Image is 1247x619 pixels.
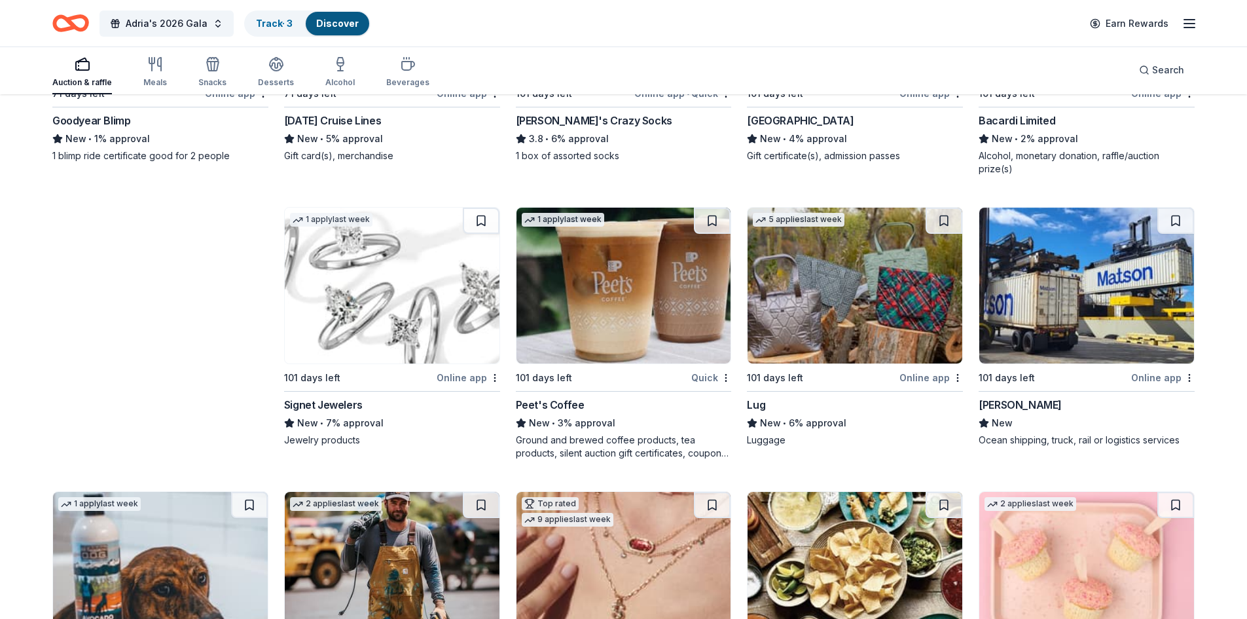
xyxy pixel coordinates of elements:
div: Desserts [258,77,294,88]
button: Search [1129,57,1195,83]
div: Auction & raffle [52,77,112,88]
span: Search [1152,62,1184,78]
div: Top rated [522,497,579,510]
button: Beverages [386,51,429,94]
span: • [784,134,787,144]
img: Image for Lug [748,208,962,364]
div: 7% approval [284,415,500,431]
div: Signet Jewelers [284,397,363,413]
a: Image for Signet Jewelers1 applylast week101 days leftOnline appSignet JewelersNew•7% approvalJew... [284,207,500,447]
div: Alcohol, monetary donation, raffle/auction prize(s) [979,149,1195,176]
span: • [552,418,555,428]
div: Luggage [747,434,963,447]
div: 1 box of assorted socks [516,149,732,162]
div: 3% approval [516,415,732,431]
div: 1 blimp ride certificate good for 2 people [52,149,268,162]
span: New [760,415,781,431]
img: Image for Peet's Coffee [516,208,731,364]
div: 6% approval [747,415,963,431]
button: Snacks [198,51,226,94]
div: 6% approval [516,131,732,147]
span: • [320,418,323,428]
a: Track· 3 [256,18,293,29]
div: Online app [1131,369,1195,386]
button: Alcohol [325,51,355,94]
a: Image for Peet's Coffee1 applylast week101 days leftQuickPeet's CoffeeNew•3% approvalGround and b... [516,207,732,460]
span: • [545,134,549,144]
div: [GEOGRAPHIC_DATA] [747,113,854,128]
span: New [297,415,318,431]
span: • [687,88,689,99]
div: 101 days left [747,370,803,386]
span: New [529,415,550,431]
div: 101 days left [284,370,340,386]
div: Online app [899,369,963,386]
div: [PERSON_NAME] [979,397,1062,413]
span: • [784,418,787,428]
img: Image for Matson [979,208,1194,364]
button: Track· 3Discover [244,10,370,37]
div: 2 applies last week [985,497,1076,511]
span: 3.8 [529,131,543,147]
button: Auction & raffle [52,51,112,94]
div: 2% approval [979,131,1195,147]
a: Image for Matson101 days leftOnline app[PERSON_NAME]NewOcean shipping, truck, rail or logistics s... [979,207,1195,447]
div: 5 applies last week [753,213,844,227]
span: Adria's 2026 Gala [126,16,208,31]
span: • [88,134,92,144]
span: New [297,131,318,147]
div: 101 days left [516,370,572,386]
div: 1 apply last week [58,497,141,511]
div: 9 applies last week [522,513,613,527]
div: Online app [437,369,500,386]
div: 1 apply last week [290,213,372,227]
div: 1 apply last week [522,213,604,227]
div: Ground and brewed coffee products, tea products, silent auction gift certificates, coupons, merch... [516,434,732,460]
div: [DATE] Cruise Lines [284,113,381,128]
div: Quick [691,369,731,386]
a: Image for Lug5 applieslast week101 days leftOnline appLugNew•6% approvalLuggage [747,207,963,447]
div: Beverages [386,77,429,88]
span: • [320,134,323,144]
div: 5% approval [284,131,500,147]
a: Discover [316,18,359,29]
div: 101 days left [979,370,1035,386]
button: Desserts [258,51,294,94]
div: 1% approval [52,131,268,147]
div: Alcohol [325,77,355,88]
div: Ocean shipping, truck, rail or logistics services [979,434,1195,447]
span: New [760,131,781,147]
div: Meals [143,77,167,88]
div: Jewelry products [284,434,500,447]
div: [PERSON_NAME]'s Crazy Socks [516,113,672,128]
div: 4% approval [747,131,963,147]
a: Earn Rewards [1082,12,1176,35]
button: Meals [143,51,167,94]
div: Snacks [198,77,226,88]
div: Gift card(s), merchandise [284,149,500,162]
div: Lug [747,397,765,413]
span: • [1015,134,1019,144]
span: New [992,415,1013,431]
a: Home [52,8,89,39]
div: Bacardi Limited [979,113,1055,128]
img: Image for Signet Jewelers [285,208,499,364]
span: New [65,131,86,147]
button: Adria's 2026 Gala [99,10,234,37]
div: 2 applies last week [290,497,382,511]
div: Peet's Coffee [516,397,585,413]
span: New [992,131,1013,147]
div: Goodyear Blimp [52,113,130,128]
div: Gift certificate(s), admission passes [747,149,963,162]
